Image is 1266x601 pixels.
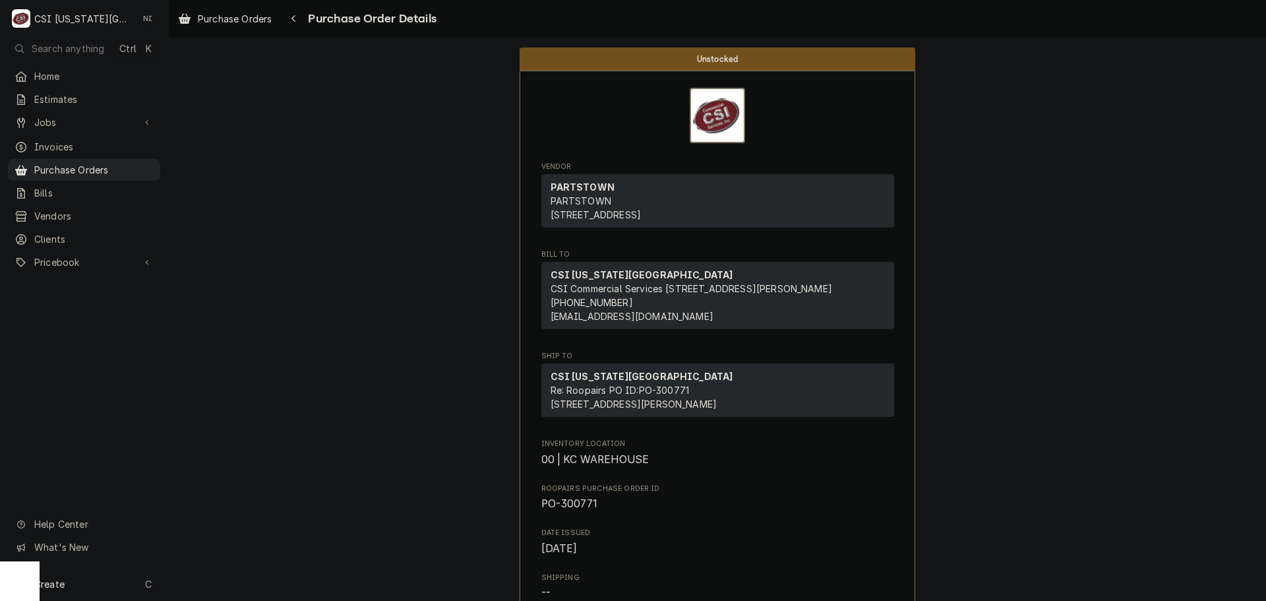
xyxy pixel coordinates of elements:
[541,453,649,466] span: 00 | KC WAREHOUSE
[173,8,277,30] a: Purchase Orders
[541,162,894,234] div: Purchase Order Vendor
[541,484,894,512] div: Roopairs Purchase Order ID
[34,209,154,223] span: Vendors
[541,351,894,362] span: Ship To
[520,47,915,71] div: Status
[12,9,30,28] div: CSI Kansas City's Avatar
[138,9,157,28] div: Nate Ingram's Avatar
[119,42,136,55] span: Ctrl
[541,174,894,228] div: Vendor
[8,88,160,110] a: Estimates
[541,452,894,468] span: Inventory Location
[8,228,160,250] a: Clients
[8,111,160,133] a: Go to Jobs
[8,159,160,181] a: Purchase Orders
[541,262,894,329] div: Bill To
[8,65,160,87] a: Home
[541,351,894,423] div: Purchase Order Ship To
[34,579,65,590] span: Create
[8,205,160,227] a: Vendors
[541,497,597,510] span: PO-300771
[138,9,157,28] div: NI
[34,163,154,177] span: Purchase Orders
[551,297,633,308] a: [PHONE_NUMBER]
[34,140,154,154] span: Invoices
[541,364,894,417] div: Ship To
[541,586,551,599] span: --
[34,115,134,129] span: Jobs
[541,573,894,583] span: Shipping
[541,249,894,260] span: Bill To
[551,283,832,294] span: CSI Commercial Services [STREET_ADDRESS][PERSON_NAME]
[551,311,713,322] a: [EMAIL_ADDRESS][DOMAIN_NAME]
[551,398,717,410] span: [STREET_ADDRESS][PERSON_NAME]
[541,174,894,233] div: Vendor
[12,9,30,28] div: C
[551,195,642,220] span: PARTSTOWN [STREET_ADDRESS]
[8,37,160,60] button: Search anythingCtrlK
[32,42,104,55] span: Search anything
[8,513,160,535] a: Go to Help Center
[551,269,733,280] strong: CSI [US_STATE][GEOGRAPHIC_DATA]
[541,496,894,512] span: Roopairs Purchase Order ID
[541,541,894,557] span: Date Issued
[283,8,304,29] button: Navigate back
[8,182,160,204] a: Bills
[541,439,894,467] div: Inventory Location
[697,55,738,63] span: Unstocked
[146,42,152,55] span: K
[541,484,894,494] span: Roopairs Purchase Order ID
[551,181,615,193] strong: PARTSTOWN
[541,249,894,335] div: Purchase Order Bill To
[34,69,154,83] span: Home
[34,186,154,200] span: Bills
[198,12,272,26] span: Purchase Orders
[541,528,894,538] span: Date Issued
[541,542,578,555] span: [DATE]
[541,364,894,422] div: Ship To
[541,528,894,556] div: Date Issued
[34,517,152,531] span: Help Center
[551,385,690,396] span: Re: Roopairs PO ID: PO-300771
[8,136,160,158] a: Invoices
[541,162,894,172] span: Vendor
[145,577,152,591] span: C
[541,439,894,449] span: Inventory Location
[34,255,134,269] span: Pricebook
[551,371,733,382] strong: CSI [US_STATE][GEOGRAPHIC_DATA]
[34,12,131,26] div: CSI [US_STATE][GEOGRAPHIC_DATA]
[541,262,894,334] div: Bill To
[34,540,152,554] span: What's New
[8,536,160,558] a: Go to What's New
[34,92,154,106] span: Estimates
[34,232,154,246] span: Clients
[304,10,437,28] span: Purchase Order Details
[8,251,160,273] a: Go to Pricebook
[690,88,745,143] img: Logo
